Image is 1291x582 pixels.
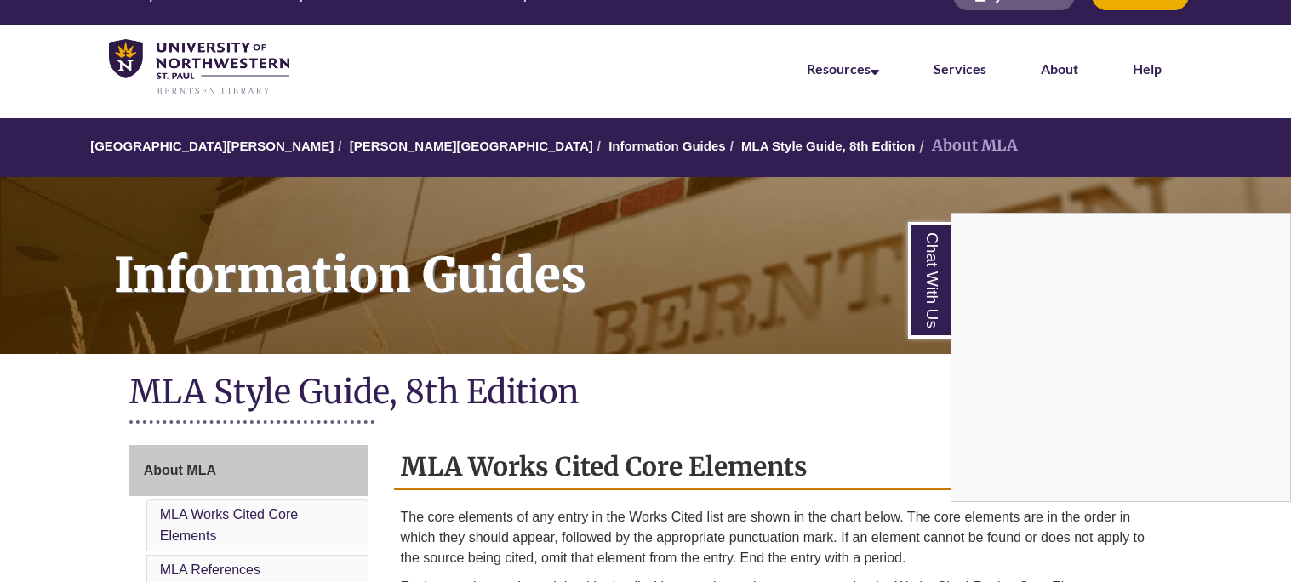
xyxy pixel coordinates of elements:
[908,222,951,339] a: Chat With Us
[1041,60,1078,77] a: About
[807,60,879,77] a: Resources
[109,39,289,96] img: UNWSP Library Logo
[951,214,1290,501] iframe: Chat Widget
[951,213,1291,502] div: Chat With Us
[1133,60,1162,77] a: Help
[934,60,986,77] a: Services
